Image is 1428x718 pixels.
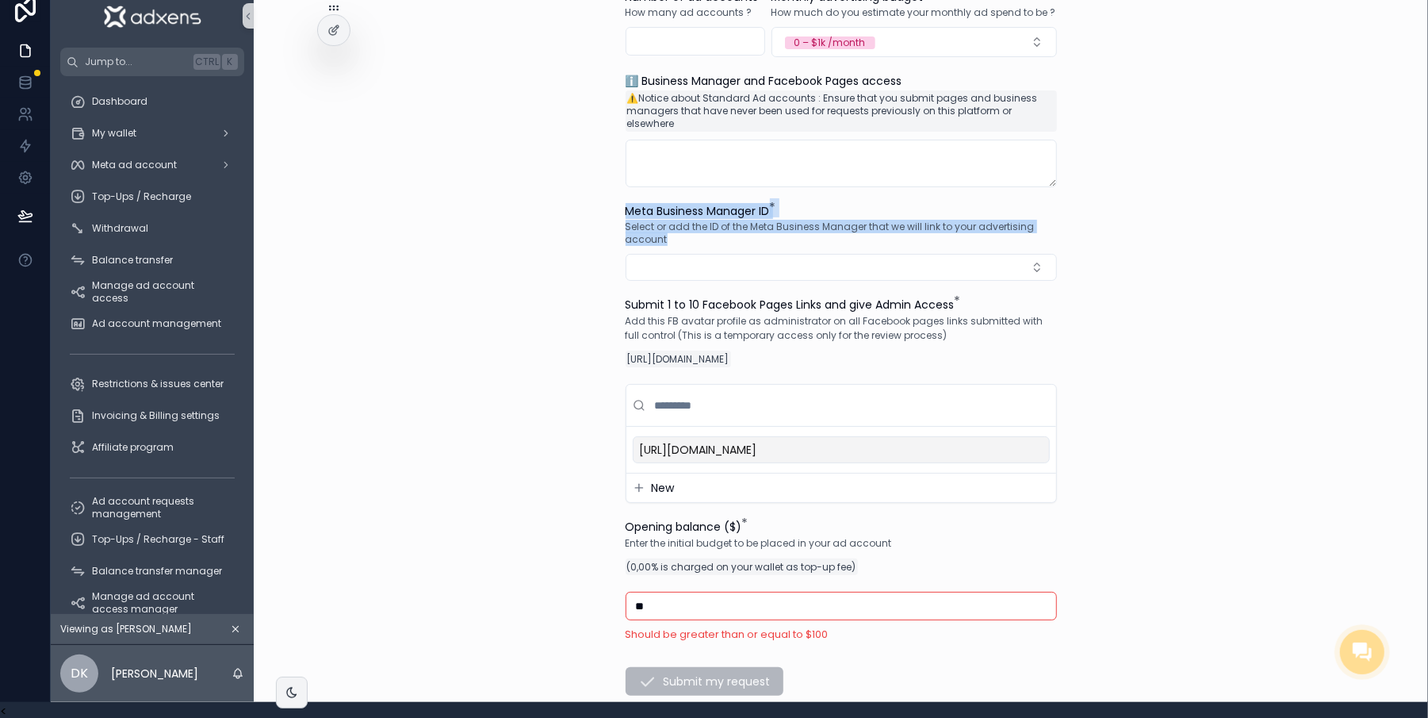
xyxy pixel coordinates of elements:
span: Balance transfer [92,254,173,267]
code: [URL][DOMAIN_NAME] [626,351,731,367]
span: Ctrl [193,54,220,70]
a: Withdrawal [60,214,244,243]
div: Suggestions [626,427,1056,473]
span: New [652,480,675,496]
a: Top-Ups / Recharge [60,182,244,211]
a: Top-Ups / Recharge - Staff [60,525,244,554]
button: Select Button [626,254,1057,281]
a: Balance transfer [60,246,244,275]
button: New [633,480,1050,496]
span: My wallet [92,127,136,140]
span: Select or add the ID of the Meta Business Manager that we will link to your advertising account [626,221,1057,246]
a: Dashboard [60,87,244,116]
img: App logo [103,3,201,29]
span: Balance transfer manager [92,565,222,578]
span: Manage ad account access manager [92,590,228,616]
span: Top-Ups / Recharge - Staff [92,533,224,546]
button: Jump to...CtrlK [60,48,244,76]
code: (0,00% is charged on your wallet as top-up fee) [626,559,858,575]
a: Manage ad account access manager [60,589,244,617]
span: Submit 1 to 10 Facebook Pages Links and give Admin Access [626,297,955,313]
span: Meta Business Manager ID [626,203,770,219]
a: Invoicing & Billing settings [60,401,244,430]
span: How many ad accounts ? [626,6,752,19]
p: Add this FB avatar profile as administrator on all Facebook pages links submitted with full contr... [626,314,1057,343]
span: Top-Ups / Recharge [92,190,191,203]
span: Dashboard [92,95,147,108]
span: Manage ad account access [92,279,228,305]
a: Manage ad account access [60,278,244,306]
p: [PERSON_NAME] [111,666,198,682]
code: ⚠️Notice about Standard Ad accounts : Ensure that you submit pages and business managers that hav... [626,90,1057,132]
span: Jump to... [85,56,187,68]
span: Restrictions & issues center [92,378,224,390]
a: Affiliate program [60,433,244,462]
a: My wallet [60,119,244,148]
span: Meta ad account [92,159,177,171]
div: 0 – $1k /month [794,36,866,49]
span: [URL][DOMAIN_NAME] [640,442,757,458]
span: How much do you estimate your monthly ad spend to be ? [771,6,1056,19]
span: Affiliate program [92,441,174,454]
p: Enter the initial budget to be placed in your ad account [626,536,892,551]
button: Select Button [771,27,1057,57]
span: Opening balance ($) [626,519,742,535]
a: Ad account requests management [60,493,244,522]
a: Balance transfer manager [60,557,244,586]
span: DK [71,664,88,683]
span: Withdrawal [92,222,148,235]
span: Viewing as [PERSON_NAME] [60,623,192,635]
span: K [224,56,236,68]
span: Invoicing & Billing settings [92,409,220,422]
li: Should be greater than or equal to $100 [626,627,1057,642]
a: Meta ad account [60,151,244,179]
span: Ad account management [92,317,221,330]
a: Restrictions & issues center [60,370,244,398]
span: ℹ️ Business Manager and Facebook Pages access [626,73,902,89]
div: scrollable content [51,76,254,614]
span: Ad account requests management [92,495,228,520]
a: Ad account management [60,309,244,338]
